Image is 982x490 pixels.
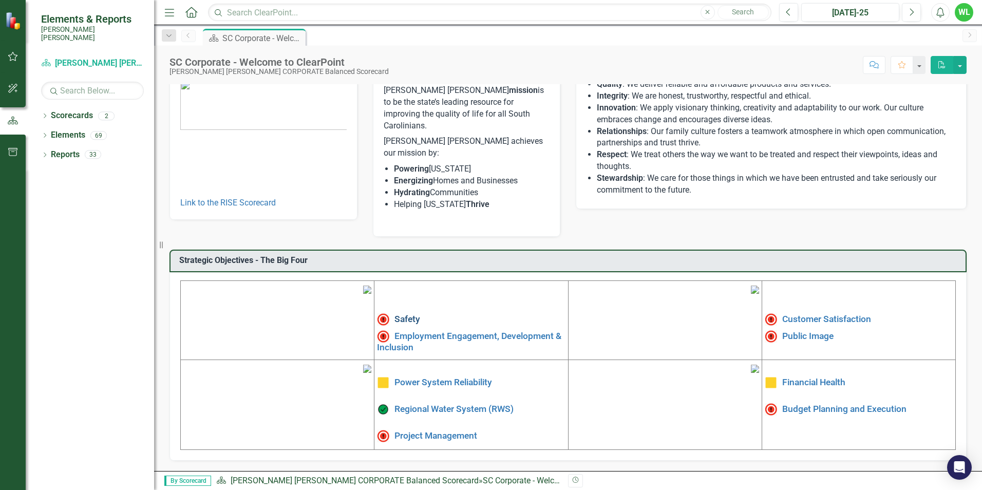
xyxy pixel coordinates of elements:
[169,68,389,76] div: [PERSON_NAME] [PERSON_NAME] CORPORATE Balanced Scorecard
[384,85,550,134] p: [PERSON_NAME] [PERSON_NAME] is to be the state’s leading resource for improving the quality of li...
[597,103,636,112] strong: Innovation
[765,403,777,416] img: Not Meeting Target
[5,12,23,30] img: ClearPoint Strategy
[222,32,303,45] div: SC Corporate - Welcome to ClearPoint
[41,13,144,25] span: Elements & Reports
[208,4,771,22] input: Search ClearPoint...
[85,150,101,159] div: 33
[597,149,627,159] strong: Respect
[384,134,550,161] p: [PERSON_NAME] [PERSON_NAME] achieves our mission by:
[41,58,144,69] a: [PERSON_NAME] [PERSON_NAME] CORPORATE Balanced Scorecard
[216,475,560,487] div: »
[394,187,550,199] li: Communities
[805,7,896,19] div: [DATE]-25
[377,376,389,389] img: Caution
[180,198,276,208] a: Link to the RISE Scorecard
[782,404,907,414] a: Budget Planning and Execution
[732,8,754,16] span: Search
[394,199,550,211] li: Helping [US_STATE]
[597,126,647,136] strong: Relationships
[751,286,759,294] img: mceclip2%20v3.png
[782,377,845,387] a: Financial Health
[394,164,429,174] strong: Powering
[179,256,960,265] h3: Strategic Objectives - The Big Four
[394,163,550,175] li: [US_STATE]
[751,365,759,373] img: mceclip4.png
[782,330,834,341] a: Public Image
[394,430,477,441] a: Project Management
[765,330,777,343] img: Not Meeting Target
[765,376,777,389] img: Caution
[597,173,956,196] li: : We care for those things in which we have been entrusted and take seriously our commitment to t...
[394,187,430,197] strong: Hydrating
[164,476,211,486] span: By Scorecard
[41,82,144,100] input: Search Below...
[597,79,622,89] strong: Quality
[51,149,80,161] a: Reports
[231,476,479,485] a: [PERSON_NAME] [PERSON_NAME] CORPORATE Balanced Scorecard
[597,102,956,126] li: : We apply visionary thinking, creativity and adaptability to our work. Our culture embraces chan...
[466,199,489,209] strong: Thrive
[597,79,956,90] li: : We deliver reliable and affordable products and services.
[377,403,389,416] img: On Target
[483,476,619,485] div: SC Corporate - Welcome to ClearPoint
[597,90,956,102] li: : We are honest, trustworthy, respectful and ethical.
[51,129,85,141] a: Elements
[394,404,514,414] a: Regional Water System (RWS)
[947,455,972,480] div: Open Intercom Messenger
[377,330,561,352] a: Employment Engagement, Development & Inclusion
[90,131,107,140] div: 69
[597,126,956,149] li: : Our family culture fosters a teamwork atmosphere in which open communication, partnerships and ...
[597,173,643,183] strong: Stewardship
[717,5,769,20] button: Search
[377,313,389,326] img: High Alert
[801,3,899,22] button: [DATE]-25
[509,85,538,95] strong: mission
[765,313,777,326] img: High Alert
[394,314,420,324] a: Safety
[363,365,371,373] img: mceclip3%20v3.png
[41,25,144,42] small: [PERSON_NAME] [PERSON_NAME]
[394,176,433,185] strong: Energizing
[98,111,115,120] div: 2
[597,149,956,173] li: : We treat others the way we want to be treated and respect their viewpoints, ideas and thoughts.
[955,3,973,22] button: WL
[363,286,371,294] img: mceclip1%20v4.png
[394,377,492,387] a: Power System Reliability
[377,330,389,343] img: Not Meeting Target
[782,314,871,324] a: Customer Satisfaction
[394,175,550,187] li: Homes and Businesses
[51,110,93,122] a: Scorecards
[169,56,389,68] div: SC Corporate - Welcome to ClearPoint
[377,430,389,442] img: Not Meeting Target
[597,91,628,101] strong: Integrity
